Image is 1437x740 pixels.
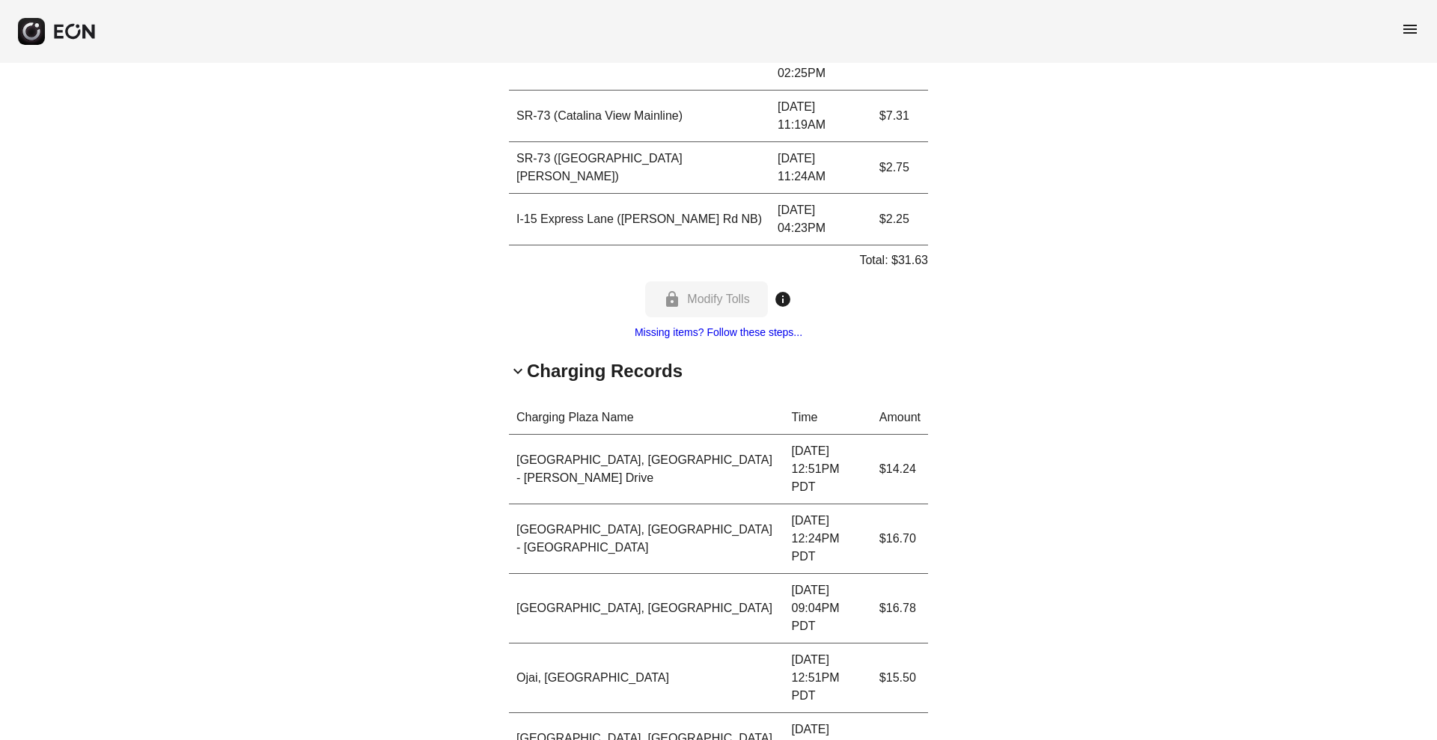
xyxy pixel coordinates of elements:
td: [DATE] 09:04PM PDT [784,574,871,643]
td: [DATE] 04:23PM [770,194,872,245]
span: keyboard_arrow_down [509,362,527,380]
th: Time [784,401,871,435]
td: $2.75 [872,142,928,194]
span: menu [1401,20,1419,38]
h2: Charging Records [527,359,683,383]
td: [GEOGRAPHIC_DATA], [GEOGRAPHIC_DATA] - [PERSON_NAME] Drive [509,435,784,504]
td: [DATE] 12:24PM PDT [784,504,871,574]
td: [DATE] 12:51PM PDT [784,435,871,504]
td: $7.31 [872,91,928,142]
td: $15.50 [872,643,928,713]
td: [DATE] 12:51PM PDT [784,643,871,713]
td: SR-73 ([GEOGRAPHIC_DATA][PERSON_NAME]) [509,142,770,194]
td: $2.25 [872,194,928,245]
a: Missing items? Follow these steps... [635,326,802,338]
td: $14.24 [872,435,928,504]
td: [DATE] 11:24AM [770,142,872,194]
td: [GEOGRAPHIC_DATA], [GEOGRAPHIC_DATA] - [GEOGRAPHIC_DATA] [509,504,784,574]
p: Total: $31.63 [859,251,928,269]
span: info [774,290,792,308]
td: Ojai, [GEOGRAPHIC_DATA] [509,643,784,713]
td: SR-73 (Catalina View Mainline) [509,91,770,142]
th: Charging Plaza Name [509,401,784,435]
td: $16.78 [872,574,928,643]
td: $16.70 [872,504,928,574]
td: [DATE] 11:19AM [770,91,872,142]
td: I-15 Express Lane ([PERSON_NAME] Rd NB) [509,194,770,245]
td: [GEOGRAPHIC_DATA], [GEOGRAPHIC_DATA] [509,574,784,643]
th: Amount [872,401,928,435]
